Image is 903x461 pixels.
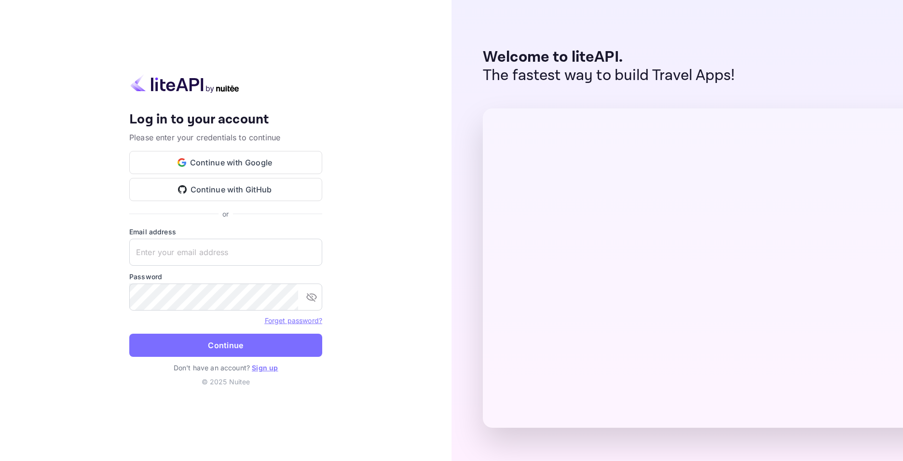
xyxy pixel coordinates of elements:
[129,151,322,174] button: Continue with Google
[129,271,322,282] label: Password
[265,315,322,325] a: Forget password?
[483,67,735,85] p: The fastest way to build Travel Apps!
[483,48,735,67] p: Welcome to liteAPI.
[252,364,278,372] a: Sign up
[129,363,322,373] p: Don't have an account?
[129,74,240,93] img: liteapi
[222,209,229,219] p: or
[129,111,322,128] h4: Log in to your account
[302,287,321,307] button: toggle password visibility
[129,132,322,143] p: Please enter your credentials to continue
[129,377,322,387] p: © 2025 Nuitee
[129,239,322,266] input: Enter your email address
[129,227,322,237] label: Email address
[129,334,322,357] button: Continue
[265,316,322,325] a: Forget password?
[129,178,322,201] button: Continue with GitHub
